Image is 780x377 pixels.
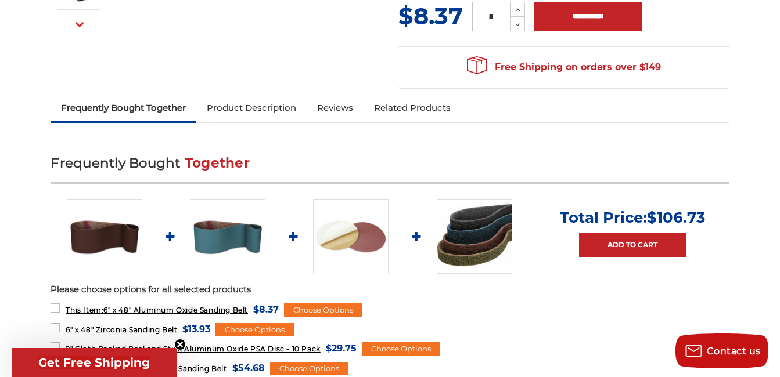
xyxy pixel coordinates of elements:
p: Please choose options for all selected products [51,283,729,296]
span: Free Shipping on orders over $149 [467,56,661,79]
a: Add to Cart [579,233,686,257]
span: $8.37 [253,302,279,317]
span: $29.75 [326,340,357,356]
div: Choose Options [270,362,348,376]
span: $54.68 [232,360,265,376]
span: Get Free Shipping [38,356,150,369]
span: Together [185,155,250,171]
a: Related Products [364,95,461,121]
img: 6" x 48" Aluminum Oxide Sanding Belt [67,199,142,274]
a: Reviews [307,95,364,121]
span: $106.73 [647,208,705,227]
span: Contact us [707,346,761,357]
a: Product Description [196,95,307,121]
span: Frequently Bought [51,155,180,171]
span: 6" x 48" Aluminum Oxide Sanding Belt [66,306,248,314]
strong: This Item: [66,306,103,314]
div: Choose Options [284,303,362,317]
p: Total Price: [560,208,705,227]
a: Frequently Bought Together [51,95,196,121]
button: Next [66,12,94,37]
div: Choose Options [362,342,440,356]
span: $8.37 [398,2,463,30]
span: $13.93 [182,321,210,337]
span: 9" Cloth Backed Peel and Stick Aluminum Oxide PSA Disc - 10 Pack [66,345,320,353]
button: Close teaser [174,339,186,350]
div: Get Free ShippingClose teaser [12,348,177,377]
button: Contact us [675,333,768,368]
div: Choose Options [215,323,294,337]
span: 6" x 48" Zirconia Sanding Belt [66,325,177,334]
